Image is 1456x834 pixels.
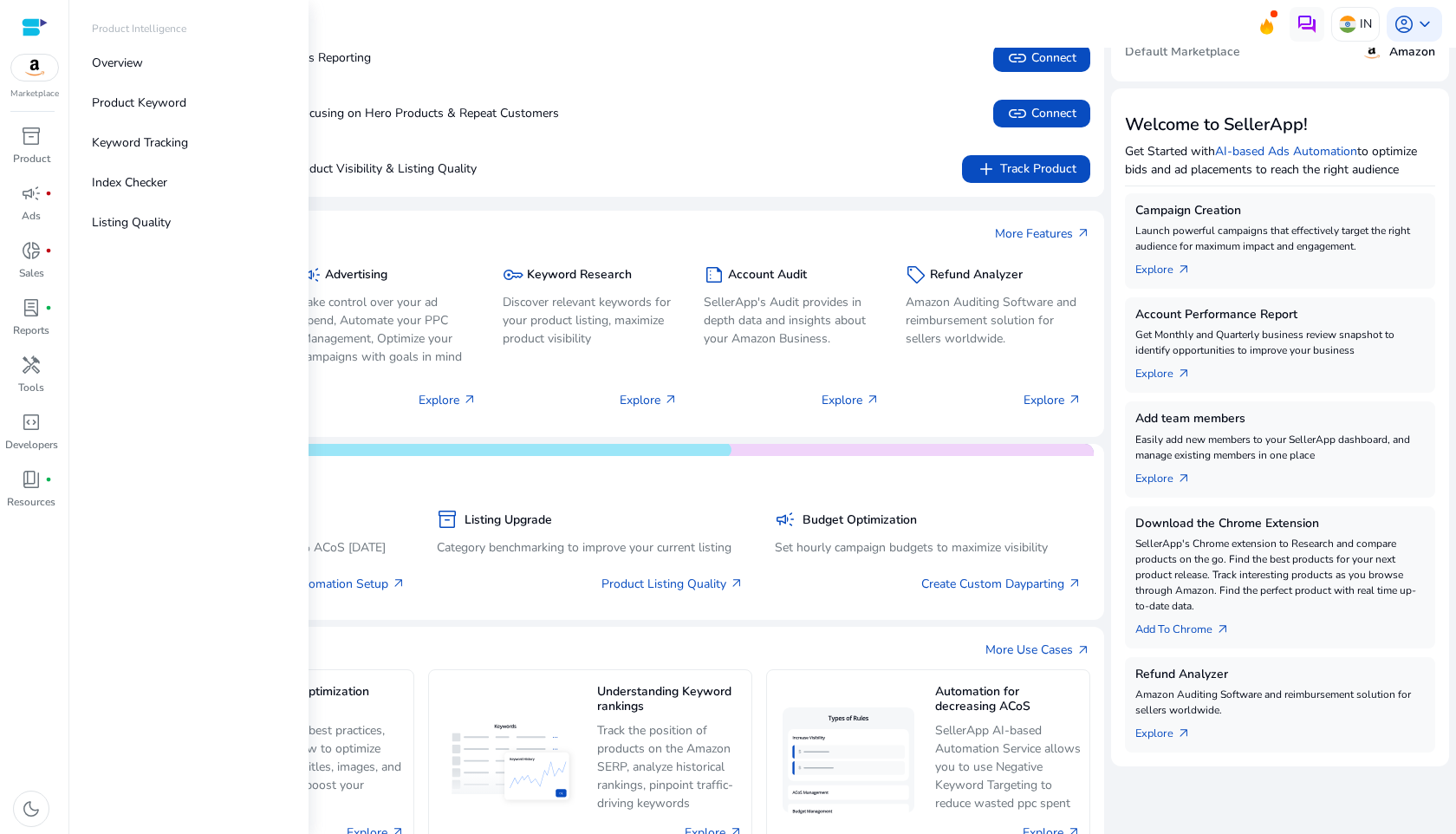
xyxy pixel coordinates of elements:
[45,476,52,483] span: fiber_manual_record
[620,391,678,409] p: Explore
[962,155,1090,183] button: addTrack Product
[1024,391,1082,409] p: Explore
[252,575,406,593] a: Smart Automation Setup
[1177,263,1191,277] span: arrow_outward
[1076,226,1090,240] span: arrow_outward
[22,208,41,224] p: Ads
[985,641,1090,659] a: More Use Casesarrow_outward
[92,134,188,152] p: Keyword Tracking
[92,173,167,192] p: Index Checker
[993,100,1090,127] button: linkConnect
[92,54,143,72] p: Overview
[1135,254,1205,278] a: Explorearrow_outward
[19,265,44,281] p: Sales
[21,469,42,490] span: book_4
[1362,42,1382,62] img: amazon.svg
[11,55,58,81] img: amazon.svg
[775,538,1082,557] p: Set hourly campaign budgets to maximize visibility
[1135,432,1425,463] p: Easily add new members to your SellerApp dashboard, and manage existing members in one place
[1177,367,1191,381] span: arrow_outward
[1135,614,1244,638] a: Add To Chrome
[1125,114,1435,135] h3: Welcome to SellerApp!
[1394,14,1414,35] span: account_circle
[437,509,458,530] span: inventory_2
[1007,103,1028,124] span: link
[45,304,52,311] span: fiber_manual_record
[18,380,44,395] p: Tools
[13,151,50,166] p: Product
[1135,223,1425,254] p: Launch powerful campaigns that effectively target the right audience for maximum impact and engag...
[1339,16,1356,33] img: in.svg
[935,685,1081,715] h5: Automation for decreasing ACoS
[325,268,387,283] h5: Advertising
[92,21,186,36] p: Product Intelligence
[601,575,744,593] a: Product Listing Quality
[463,393,477,407] span: arrow_outward
[45,190,52,197] span: fiber_manual_record
[92,213,171,231] p: Listing Quality
[527,268,632,283] h5: Keyword Research
[1135,536,1425,614] p: SellerApp's Chrome extension to Research and compare products on the go. Find the best products f...
[803,513,917,528] h5: Budget Optimization
[10,88,59,101] p: Marketplace
[1135,517,1425,531] h5: Download the Chrome Extension
[906,264,926,285] span: sell
[664,393,678,407] span: arrow_outward
[7,494,55,510] p: Resources
[503,293,679,348] p: Discover relevant keywords for your product listing, maximize product visibility
[92,94,186,112] p: Product Keyword
[437,538,744,557] p: Category benchmarking to improve your current listing
[301,264,322,285] span: campaign
[704,264,725,285] span: summarize
[597,721,743,812] p: Track the position of products on the Amazon SERP, analyze historical rankings, pinpoint traffic-...
[1135,687,1425,718] p: Amazon Auditing Software and reimbursement solution for sellers worldwide.
[976,159,1076,179] span: Track Product
[1135,327,1425,358] p: Get Monthly and Quarterly business review snapshot to identify opportunities to improve your busi...
[465,513,552,528] h5: Listing Upgrade
[1389,45,1435,60] h5: Amazon
[438,712,583,813] img: Understanding Keyword rankings
[822,391,880,409] p: Explore
[906,293,1082,348] p: Amazon Auditing Software and reimbursement solution for sellers worldwide.
[730,577,744,590] span: arrow_outward
[392,577,406,590] span: arrow_outward
[704,293,880,348] p: SellerApp's Audit provides in depth data and insights about your Amazon Business.
[1007,48,1076,68] span: Connect
[301,293,477,366] p: Take control over your ad spend, Automate your PPC Management, Optimize your campaigns with goals...
[1216,622,1230,636] span: arrow_outward
[21,355,42,375] span: handyman
[1125,142,1435,179] p: Get Started with to optimize bids and ad placements to reach the right audience
[1135,308,1425,323] h5: Account Performance Report
[21,183,42,204] span: campaign
[1360,9,1372,39] p: IN
[1215,143,1357,160] a: AI-based Ads Automation
[503,264,523,285] span: key
[776,700,921,825] img: Automation for decreasing ACoS
[419,391,477,409] p: Explore
[21,240,42,261] span: donut_small
[1135,718,1205,742] a: Explorearrow_outward
[21,126,42,147] span: inventory_2
[935,721,1081,812] p: SellerApp AI-based Automation Service allows you to use Negative Keyword Targeting to reduce wast...
[1068,577,1082,590] span: arrow_outward
[1177,726,1191,740] span: arrow_outward
[1135,358,1205,382] a: Explorearrow_outward
[259,685,405,715] h5: Listing Optimization
[21,798,42,819] span: dark_mode
[1135,204,1425,218] h5: Campaign Creation
[1177,472,1191,485] span: arrow_outward
[5,437,58,453] p: Developers
[13,323,49,338] p: Reports
[21,412,42,433] span: code_blocks
[1076,643,1090,657] span: arrow_outward
[866,393,880,407] span: arrow_outward
[1135,412,1425,427] h5: Add team members
[1068,393,1082,407] span: arrow_outward
[1135,668,1425,682] h5: Refund Analyzer
[921,575,1082,593] a: Create Custom Dayparting
[597,685,743,715] h5: Understanding Keyword rankings
[1007,48,1028,68] span: link
[995,225,1090,243] a: More Featuresarrow_outward
[1125,45,1240,60] h5: Default Marketplace
[1414,14,1435,35] span: keyboard_arrow_down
